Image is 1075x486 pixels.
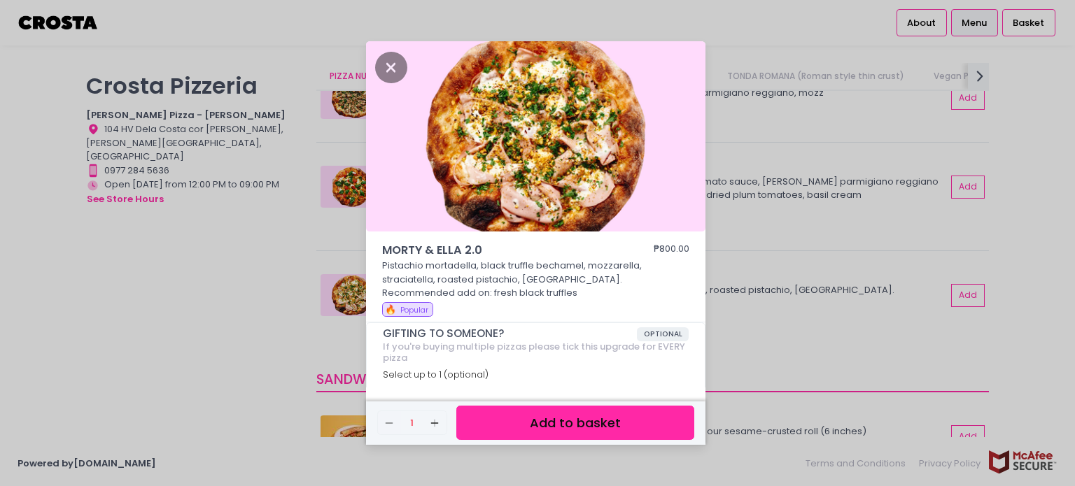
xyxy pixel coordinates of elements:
[654,242,689,259] div: ₱800.00
[382,242,613,259] span: MORTY & ELLA 2.0
[375,59,407,73] button: Close
[383,341,689,363] div: If you're buying multiple pizzas please tick this upgrade for EVERY pizza
[366,41,705,231] img: MORTY & ELLA 2.0
[382,259,690,300] p: Pistachio mortadella, black truffle bechamel, mozzarella, straciatella, roasted pistachio, [GEOGR...
[637,327,689,341] span: OPTIONAL
[456,406,694,440] button: Add to basket
[646,380,689,407] div: + ₱10.00
[383,327,637,340] span: GIFTING TO SOMEONE?
[383,369,489,380] span: Select up to 1 (optional)
[385,303,396,316] span: 🔥
[400,305,428,315] span: Popular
